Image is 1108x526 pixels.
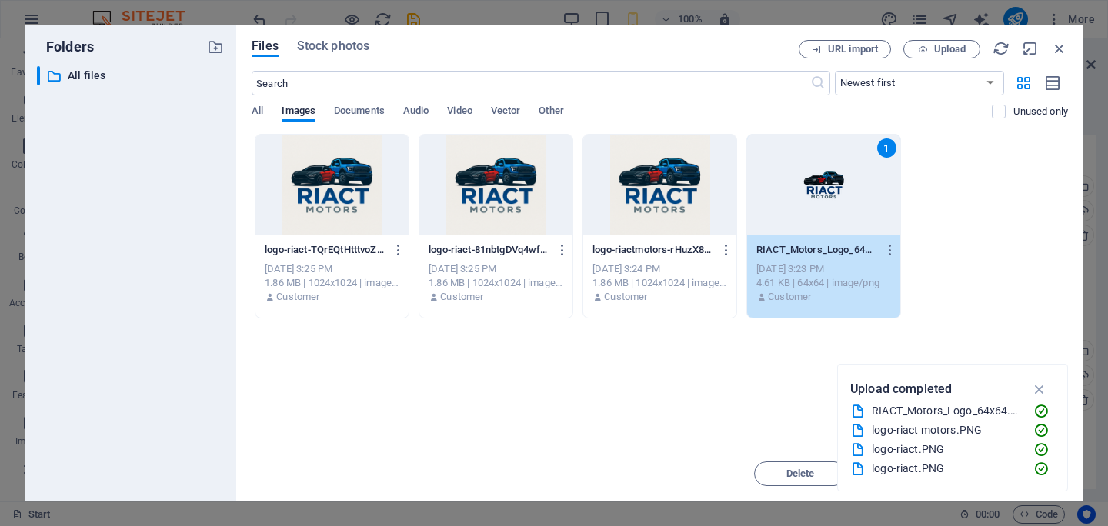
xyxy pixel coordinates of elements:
[37,37,94,57] p: Folders
[877,138,896,158] div: 1
[1051,40,1068,57] i: Close
[592,276,727,290] div: 1.86 MB | 1024x1024 | image/png
[429,243,549,257] p: logo-riact-81nbtgDVq4wf7Kw6YfLjcg.PNG
[403,102,429,123] span: Audio
[282,102,315,123] span: Images
[756,243,876,257] p: RIACT_Motors_Logo_64x64-Y59Xro9dHudHUNo-XVjaPQ.png
[872,460,1021,478] div: logo-riact.PNG
[993,40,1010,57] i: Reload
[447,102,472,123] span: Video
[207,38,224,55] i: Create new folder
[35,448,45,457] button: 5
[903,40,980,58] button: Upload
[265,262,399,276] div: [DATE] 3:25 PM
[429,276,563,290] div: 1.86 MB | 1024x1024 | image/png
[37,66,40,85] div: ​
[539,102,563,123] span: Other
[592,262,727,276] div: [DATE] 3:24 PM
[828,45,878,54] span: URL import
[756,262,891,276] div: [DATE] 3:23 PM
[252,102,263,123] span: All
[604,290,647,304] p: Customer
[440,290,483,304] p: Customer
[252,37,279,55] span: Files
[754,461,846,486] button: Delete
[934,45,966,54] span: Upload
[35,429,45,438] button: 4
[491,102,521,123] span: Vector
[872,441,1021,458] div: logo-riact.PNG
[768,290,811,304] p: Customer
[756,276,891,290] div: 4.61 KB | 64x64 | image/png
[252,71,809,95] input: Search
[872,402,1021,420] div: RIACT_Motors_Logo_64x64.png
[35,374,45,383] button: 1
[799,40,891,58] button: URL import
[850,379,952,399] p: Upload completed
[35,411,45,420] button: 3
[1022,40,1039,57] i: Minimize
[592,243,713,257] p: logo-riactmotors-rHuzX8FzVKoz6G4lDZXjvQ.PNG
[265,243,385,257] p: logo-riact-TQrEQtHtttvoZVFGAkHtDg.PNG
[429,262,563,276] div: [DATE] 3:25 PM
[35,392,45,401] button: 2
[297,37,369,55] span: Stock photos
[872,421,1021,439] div: logo-riact motors.PNG
[265,276,399,290] div: 1.86 MB | 1024x1024 | image/png
[68,67,195,85] p: All files
[334,102,385,123] span: Documents
[1013,105,1068,118] p: Displays only files that are not in use on the website. Files added during this session can still...
[786,469,815,478] span: Delete
[276,290,319,304] p: Customer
